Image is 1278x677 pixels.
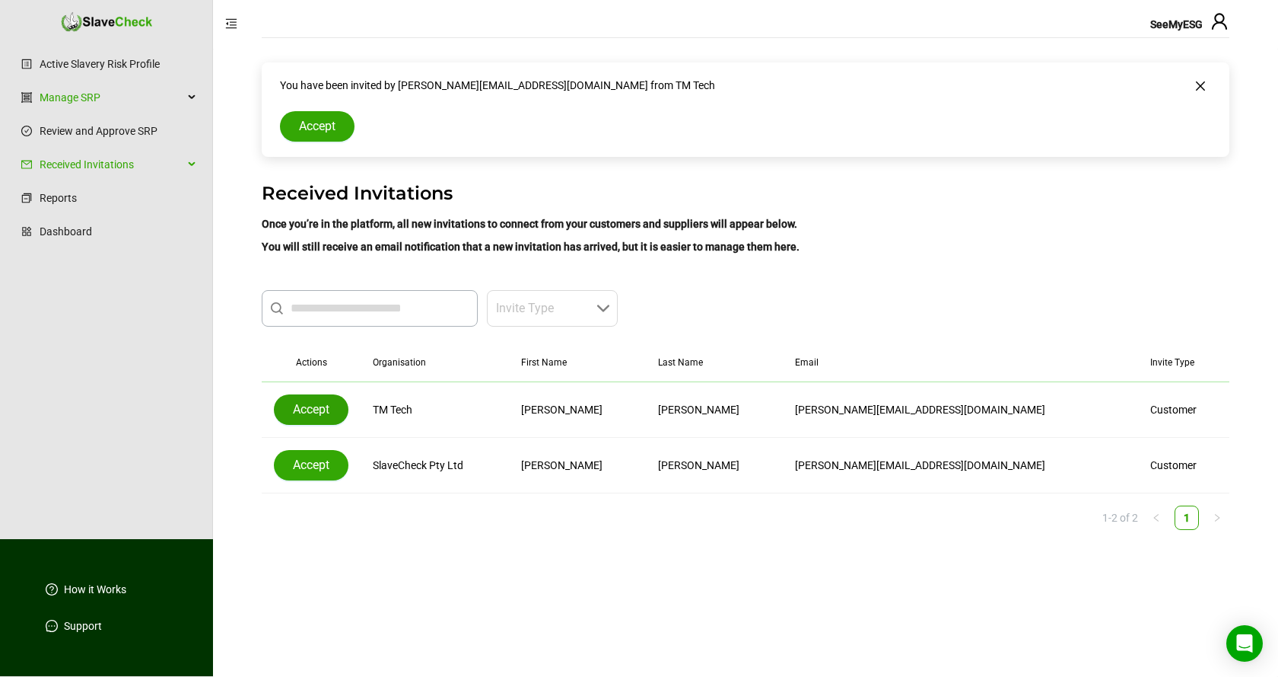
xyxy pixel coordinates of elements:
[646,382,783,438] td: [PERSON_NAME]
[1150,18,1203,30] span: SeeMyESG
[361,382,509,438] td: TM Tech
[293,456,329,474] span: Accept
[509,343,646,382] th: First Name
[1138,343,1229,382] th: Invite Type
[21,159,32,170] span: mail
[262,181,1229,206] h1: Received Invitations
[262,241,1229,253] p: You will still receive an email notification that a new invitation has arrived, but it is easier ...
[783,438,1138,493] td: [PERSON_NAME][EMAIL_ADDRESS][DOMAIN_NAME]
[783,382,1138,438] td: [PERSON_NAME][EMAIL_ADDRESS][DOMAIN_NAME]
[646,438,783,493] td: [PERSON_NAME]
[262,343,361,382] th: Actions
[646,343,783,382] th: Last Name
[299,117,335,136] span: Accept
[509,382,646,438] td: [PERSON_NAME]
[1205,506,1229,530] button: right
[21,92,32,103] span: group
[1226,625,1263,662] div: Open Intercom Messenger
[40,49,197,79] a: Active Slavery Risk Profile
[1152,513,1161,522] span: left
[1210,12,1229,30] span: user
[46,583,58,596] span: question-circle
[262,218,1229,230] p: Once you’re in the platform, all new invitations to connect from your customers and suppliers wil...
[509,438,646,493] td: [PERSON_NAME]
[1144,506,1168,530] li: Previous Page
[40,82,183,113] a: Manage SRP
[361,438,509,493] td: SlaveCheck Pty Ltd
[40,149,183,180] span: Received Invitations
[1205,506,1229,530] li: Next Page
[274,394,348,425] button: Accept
[1150,459,1197,471] span: Customer
[64,618,102,634] a: Support
[274,450,348,481] button: Accept
[225,18,237,30] span: menu-fold
[64,582,126,597] a: How it Works
[46,620,58,632] span: message
[40,183,197,213] a: Reports
[783,343,1138,382] th: Email
[280,78,715,93] div: You have been invited by [PERSON_NAME][EMAIL_ADDRESS][DOMAIN_NAME] from TM Tech
[1144,506,1168,530] button: left
[1150,404,1197,416] span: Customer
[1194,78,1211,94] span: close
[1175,506,1199,530] li: 1
[280,111,354,142] button: Accept
[361,343,509,382] th: Organisation
[40,216,197,247] a: Dashboard
[1102,509,1138,534] li: 1-2 of 2
[1213,513,1222,522] span: right
[293,401,329,419] span: Accept
[1179,509,1194,526] a: 1
[40,116,197,146] a: Review and Approve SRP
